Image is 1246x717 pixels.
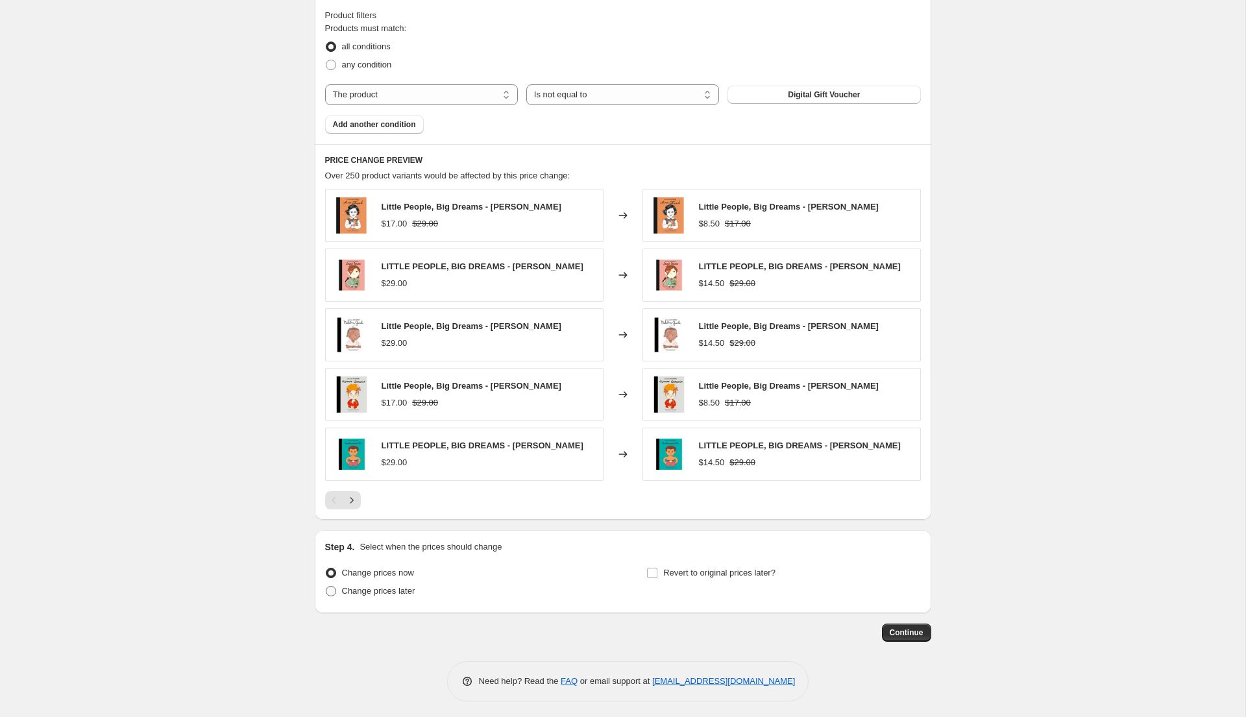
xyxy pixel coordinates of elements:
strike: $29.00 [729,277,755,290]
span: Change prices later [342,586,415,596]
span: LITTLE PEOPLE, BIG DREAMS - [PERSON_NAME] [382,441,583,450]
p: Select when the prices should change [360,541,502,553]
span: Digital Gift Voucher [788,90,860,100]
strike: $29.00 [729,337,755,350]
span: Continue [890,627,923,638]
div: $17.00 [382,396,408,409]
span: Change prices now [342,568,414,577]
span: Little People, Big Dreams - [PERSON_NAME] [699,202,879,212]
strike: $17.00 [725,217,751,230]
strike: $29.00 [412,396,438,409]
div: $14.50 [699,337,725,350]
img: 16_80x.png [650,375,689,414]
span: Need help? Read the [479,676,561,686]
strike: $29.00 [729,456,755,469]
span: Little People, Big Dreams - [PERSON_NAME] [382,202,561,212]
img: 16_80x.png [332,375,371,414]
img: Untitleddesign_24_80x.png [650,435,689,474]
h6: PRICE CHANGE PREVIEW [325,155,921,165]
span: Over 250 product variants would be affected by this price change: [325,171,570,180]
img: 14_4ef96b40-c9ac-40a8-b70c-7ec7357de4f9_80x.png [332,315,371,354]
span: LITTLE PEOPLE, BIG DREAMS - [PERSON_NAME] [382,261,583,271]
div: $29.00 [382,277,408,290]
button: Digital Gift Voucher [727,86,920,104]
span: Little People, Big Dreams - [PERSON_NAME] [382,381,561,391]
button: Add another condition [325,115,424,134]
span: all conditions [342,42,391,51]
a: FAQ [561,676,578,686]
span: Little People, Big Dreams - [PERSON_NAME] [382,321,561,331]
div: $29.00 [382,337,408,350]
div: $17.00 [382,217,408,230]
span: Revert to original prices later? [663,568,776,577]
h2: Step 4. [325,541,355,553]
span: LITTLE PEOPLE, BIG DREAMS - [PERSON_NAME] [699,441,901,450]
img: 8_e5b12204-5547-41ef-913b-e2c1b2816120_80x.png [332,196,371,235]
span: LITTLE PEOPLE, BIG DREAMS - [PERSON_NAME] [699,261,901,271]
span: Little People, Big Dreams - [PERSON_NAME] [699,381,879,391]
span: Little People, Big Dreams - [PERSON_NAME] [699,321,879,331]
a: [EMAIL_ADDRESS][DOMAIN_NAME] [652,676,795,686]
div: $14.50 [699,277,725,290]
nav: Pagination [325,491,361,509]
img: 14_4ef96b40-c9ac-40a8-b70c-7ec7357de4f9_80x.png [650,315,689,354]
div: $8.50 [699,396,720,409]
div: $8.50 [699,217,720,230]
span: or email support at [578,676,652,686]
img: Untitleddesign_14_80x.png [332,256,371,295]
button: Continue [882,624,931,642]
img: 8_e5b12204-5547-41ef-913b-e2c1b2816120_80x.png [650,196,689,235]
span: any condition [342,60,392,69]
strike: $17.00 [725,396,751,409]
span: Add another condition [333,119,416,130]
div: $29.00 [382,456,408,469]
div: $14.50 [699,456,725,469]
strike: $29.00 [412,217,438,230]
img: Untitleddesign_14_80x.png [650,256,689,295]
div: Product filters [325,9,921,22]
button: Next [343,491,361,509]
img: Untitleddesign_24_80x.png [332,435,371,474]
span: Products must match: [325,23,407,33]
